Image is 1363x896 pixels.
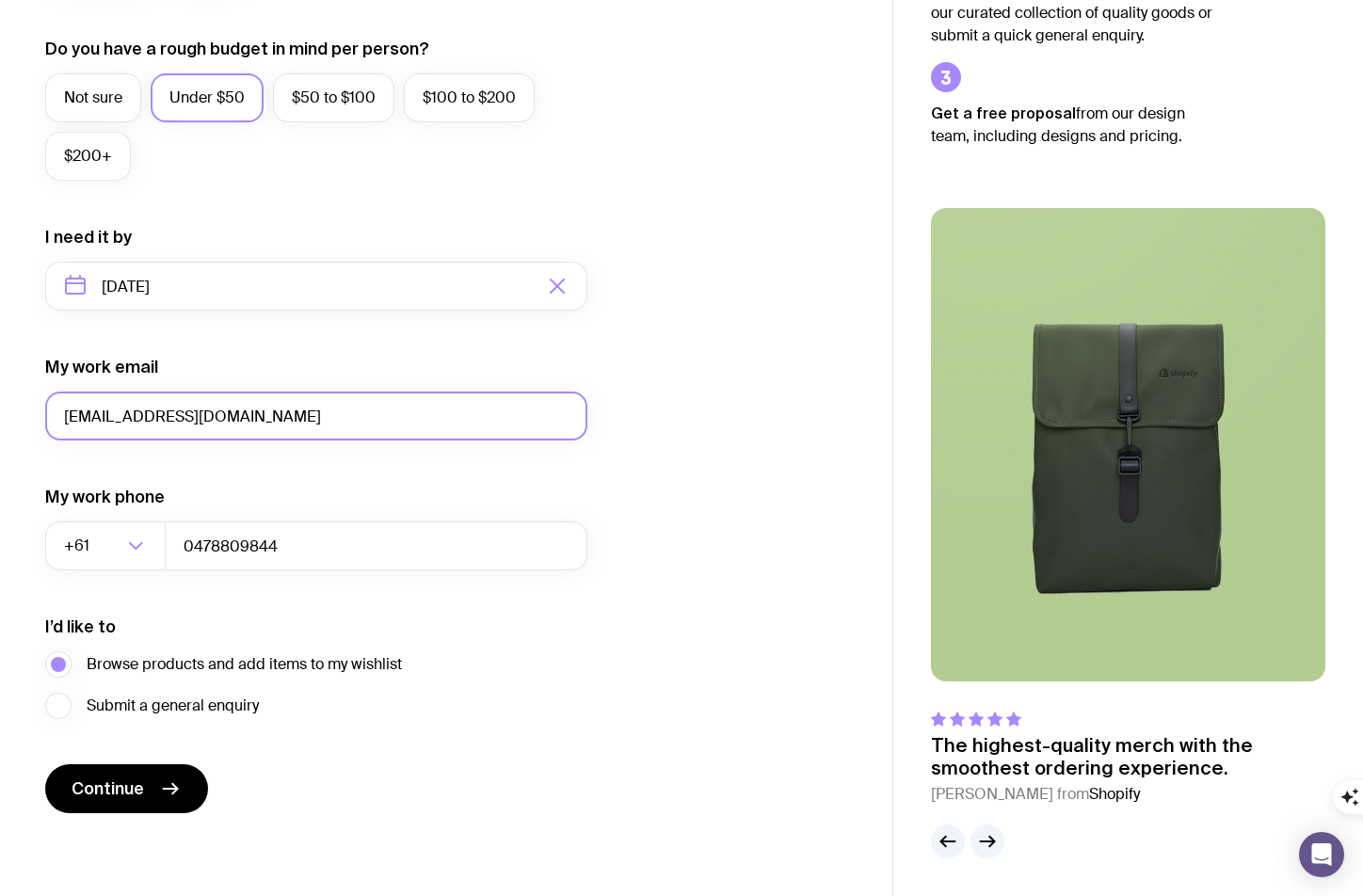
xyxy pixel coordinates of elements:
label: Under $50 [151,73,264,122]
input: you@email.com [45,392,587,440]
cite: [PERSON_NAME] from [931,783,1325,806]
label: I’d like to [45,616,116,638]
button: Continue [45,764,208,813]
span: Continue [72,777,144,800]
input: 0400123456 [165,521,587,570]
label: My work email [45,356,158,378]
div: Search for option [45,521,166,570]
span: Browse products and add items to my wishlist [87,653,402,676]
label: Do you have a rough budget in mind per person? [45,38,429,60]
p: The highest-quality merch with the smoothest ordering experience. [931,734,1325,779]
input: Search for option [93,521,122,570]
label: $50 to $100 [273,73,394,122]
input: Select a target date [45,262,587,311]
span: Submit a general enquiry [87,695,259,717]
div: Open Intercom Messenger [1299,832,1344,877]
label: I need it by [45,226,132,248]
label: Not sure [45,73,141,122]
p: from our design team, including designs and pricing. [931,102,1213,148]
strong: Get a free proposal [931,104,1076,121]
label: $100 to $200 [404,73,535,122]
label: My work phone [45,486,165,508]
span: +61 [64,521,93,570]
span: Shopify [1089,784,1140,804]
label: $200+ [45,132,131,181]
